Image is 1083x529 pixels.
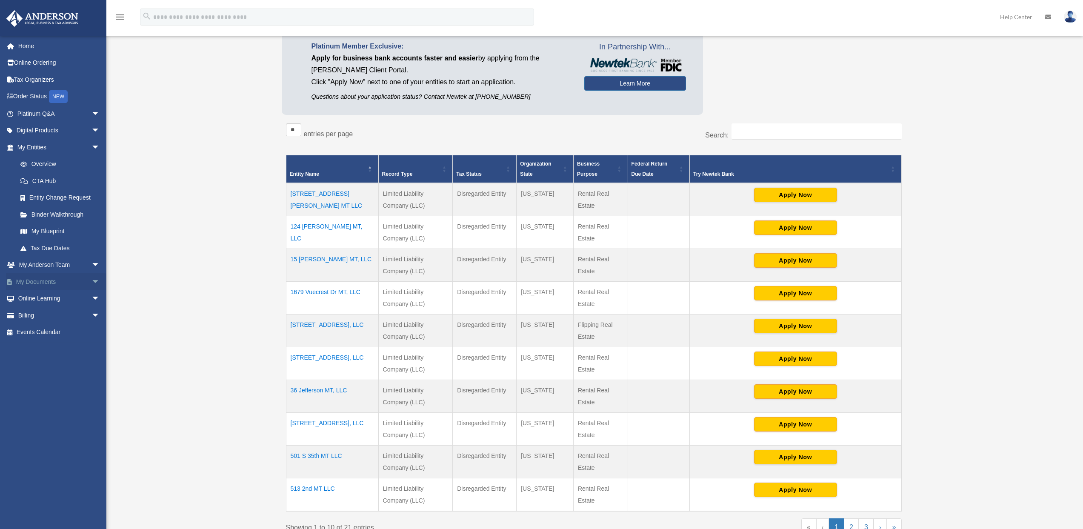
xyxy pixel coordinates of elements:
[754,352,837,366] button: Apply Now
[589,58,682,72] img: NewtekBankLogoSM.png
[91,105,109,123] span: arrow_drop_down
[91,273,109,291] span: arrow_drop_down
[311,52,572,76] p: by applying from the [PERSON_NAME] Client Portal.
[12,240,109,257] a: Tax Due Dates
[91,290,109,308] span: arrow_drop_down
[378,216,453,249] td: Limited Liability Company (LLC)
[573,249,628,281] td: Rental Real Estate
[632,161,668,177] span: Federal Return Due Date
[754,188,837,202] button: Apply Now
[382,171,413,177] span: Record Type
[520,161,551,177] span: Organization State
[6,307,113,324] a: Billingarrow_drop_down
[378,281,453,314] td: Limited Liability Company (LLC)
[6,71,113,88] a: Tax Organizers
[573,314,628,347] td: Flipping Real Estate
[286,478,378,511] td: 513 2nd MT LLC
[115,15,125,22] a: menu
[573,281,628,314] td: Rental Real Estate
[453,347,517,380] td: Disregarded Entity
[573,445,628,478] td: Rental Real Estate
[286,281,378,314] td: 1679 Vuecrest Dr MT, LLC
[453,445,517,478] td: Disregarded Entity
[286,216,378,249] td: 124 [PERSON_NAME] MT, LLC
[4,10,81,27] img: Anderson Advisors Platinum Portal
[453,155,517,183] th: Tax Status: Activate to sort
[286,380,378,412] td: 36 Jefferson MT, LLC
[12,172,109,189] a: CTA Hub
[6,257,113,274] a: My Anderson Teamarrow_drop_down
[453,478,517,511] td: Disregarded Entity
[378,249,453,281] td: Limited Liability Company (LLC)
[12,206,109,223] a: Binder Walkthrough
[689,155,901,183] th: Try Newtek Bank : Activate to sort
[453,183,517,216] td: Disregarded Entity
[311,92,572,102] p: Questions about your application status? Contact Newtek at [PHONE_NUMBER]
[517,183,574,216] td: [US_STATE]
[6,139,109,156] a: My Entitiesarrow_drop_down
[705,132,729,139] label: Search:
[91,307,109,324] span: arrow_drop_down
[286,155,378,183] th: Entity Name: Activate to invert sorting
[6,105,113,122] a: Platinum Q&Aarrow_drop_down
[517,281,574,314] td: [US_STATE]
[290,171,319,177] span: Entity Name
[12,189,109,206] a: Entity Change Request
[378,478,453,511] td: Limited Liability Company (LLC)
[6,290,113,307] a: Online Learningarrow_drop_down
[286,249,378,281] td: 15 [PERSON_NAME] MT, LLC
[517,347,574,380] td: [US_STATE]
[453,249,517,281] td: Disregarded Entity
[453,216,517,249] td: Disregarded Entity
[573,216,628,249] td: Rental Real Estate
[286,183,378,216] td: [STREET_ADDRESS][PERSON_NAME] MT LLC
[456,171,482,177] span: Tax Status
[517,155,574,183] th: Organization State: Activate to sort
[378,155,453,183] th: Record Type: Activate to sort
[378,380,453,412] td: Limited Liability Company (LLC)
[754,417,837,432] button: Apply Now
[754,319,837,333] button: Apply Now
[6,88,113,106] a: Order StatusNEW
[378,183,453,216] td: Limited Liability Company (LLC)
[628,155,689,183] th: Federal Return Due Date: Activate to sort
[91,257,109,274] span: arrow_drop_down
[453,314,517,347] td: Disregarded Entity
[91,122,109,140] span: arrow_drop_down
[584,76,686,91] a: Learn More
[311,40,572,52] p: Platinum Member Exclusive:
[517,380,574,412] td: [US_STATE]
[573,380,628,412] td: Rental Real Estate
[453,281,517,314] td: Disregarded Entity
[378,347,453,380] td: Limited Liability Company (LLC)
[378,445,453,478] td: Limited Liability Company (LLC)
[453,380,517,412] td: Disregarded Entity
[573,183,628,216] td: Rental Real Estate
[378,314,453,347] td: Limited Liability Company (LLC)
[12,223,109,240] a: My Blueprint
[6,273,113,290] a: My Documentsarrow_drop_down
[754,450,837,464] button: Apply Now
[453,412,517,445] td: Disregarded Entity
[693,169,889,179] div: Try Newtek Bank
[142,11,151,21] i: search
[577,161,600,177] span: Business Purpose
[6,122,113,139] a: Digital Productsarrow_drop_down
[311,76,572,88] p: Click "Apply Now" next to one of your entities to start an application.
[573,478,628,511] td: Rental Real Estate
[584,40,686,54] span: In Partnership With...
[286,347,378,380] td: [STREET_ADDRESS], LLC
[378,412,453,445] td: Limited Liability Company (LLC)
[573,412,628,445] td: Rental Real Estate
[754,220,837,235] button: Apply Now
[6,54,113,71] a: Online Ordering
[91,139,109,156] span: arrow_drop_down
[754,286,837,300] button: Apply Now
[6,37,113,54] a: Home
[6,324,113,341] a: Events Calendar
[286,445,378,478] td: 501 S 35th MT LLC
[1064,11,1077,23] img: User Pic
[754,253,837,268] button: Apply Now
[49,90,68,103] div: NEW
